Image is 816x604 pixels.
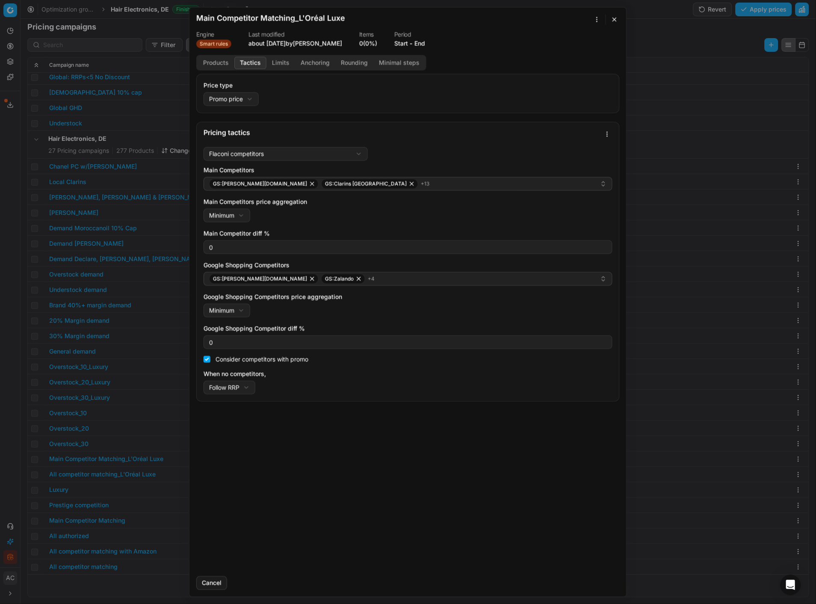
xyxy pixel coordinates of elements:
[196,39,231,48] span: Smart rules
[213,275,307,282] span: GS:[PERSON_NAME][DOMAIN_NAME]
[368,275,375,282] span: + 4
[373,57,425,69] button: Minimal steps
[204,129,600,136] div: Pricing tactics
[359,31,377,37] dt: Items
[325,180,407,187] span: GS:Clarins [GEOGRAPHIC_DATA]
[204,177,612,190] button: GS:[PERSON_NAME][DOMAIN_NAME]GS:Clarins [GEOGRAPHIC_DATA]+13
[196,576,227,590] button: Cancel
[196,31,231,37] dt: Engine
[325,275,354,282] span: GS:Zalando
[295,57,335,69] button: Anchoring
[359,39,377,48] a: 0(0%)
[394,31,425,37] dt: Period
[213,180,307,187] span: GS:[PERSON_NAME][DOMAIN_NAME]
[204,261,612,269] label: Google Shopping Competitors
[204,81,612,89] label: Price type
[394,39,408,48] button: Start
[266,57,295,69] button: Limits
[209,149,264,158] div: Flaconi competitors
[410,39,413,48] span: -
[198,57,234,69] button: Products
[204,324,612,333] label: Google Shopping Competitor diff %
[414,39,425,48] button: End
[248,31,342,37] dt: Last modified
[204,369,612,378] label: When no competitors,
[204,272,612,286] button: GS:[PERSON_NAME][DOMAIN_NAME]GS:Zalando+4
[196,14,345,22] h2: Main Competitor Matching_L'Oréal Luxe
[234,57,266,69] button: Tactics
[204,166,612,174] label: Main Competitors
[216,356,308,363] label: Consider competitors with promo
[204,197,612,206] label: Main Competitors price aggregation
[248,39,342,47] span: about [DATE] by [PERSON_NAME]
[204,292,612,301] label: Google Shopping Competitors price aggregation
[421,180,429,187] span: + 13
[204,229,612,238] label: Main Competitor diff %
[335,57,373,69] button: Rounding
